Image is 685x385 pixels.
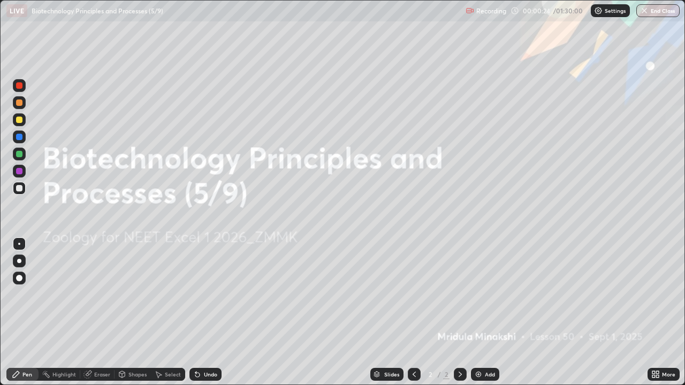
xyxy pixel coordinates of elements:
img: add-slide-button [474,370,483,379]
div: 2 [425,371,436,378]
div: More [662,372,675,377]
div: Highlight [52,372,76,377]
p: LIVE [10,6,24,15]
div: Slides [384,372,399,377]
div: Undo [204,372,217,377]
div: Eraser [94,372,110,377]
p: Settings [605,8,626,13]
img: class-settings-icons [594,6,603,15]
div: Pen [22,372,32,377]
img: end-class-cross [640,6,649,15]
div: Select [165,372,181,377]
img: recording.375f2c34.svg [466,6,474,15]
div: / [438,371,441,378]
p: Biotechnology Principles and Processes (5/9) [32,6,163,15]
p: Recording [476,7,506,15]
div: Add [485,372,495,377]
button: End Class [636,4,680,17]
div: 2 [443,369,450,379]
div: Shapes [128,372,147,377]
